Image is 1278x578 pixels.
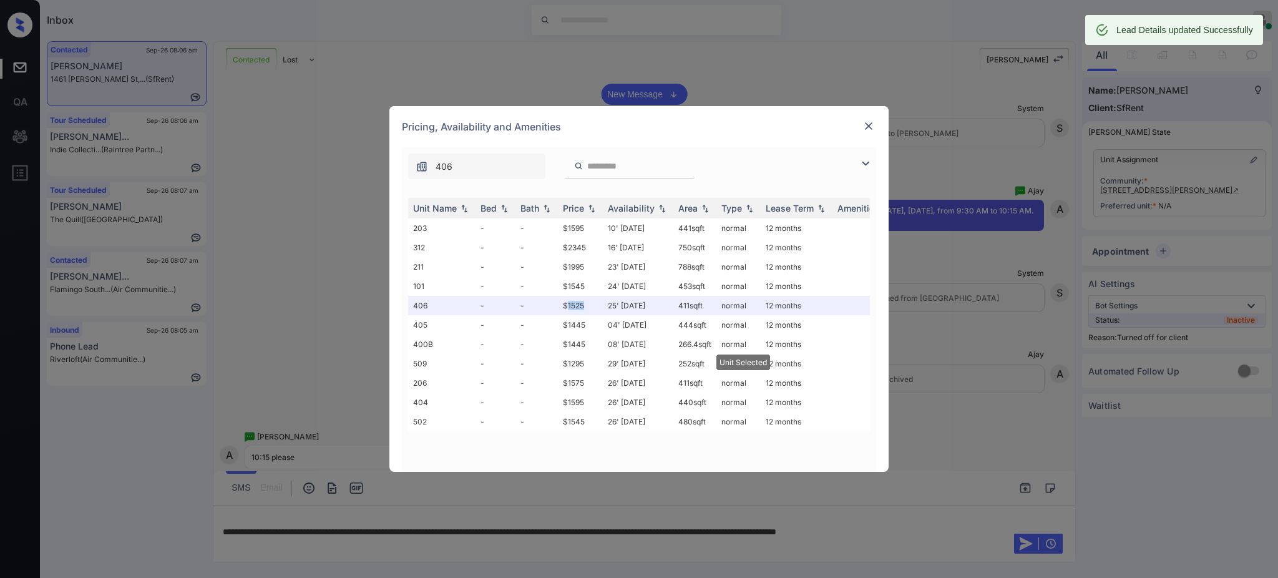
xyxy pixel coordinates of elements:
img: close [862,120,875,132]
td: - [476,218,515,238]
td: 12 months [761,238,832,257]
td: 12 months [761,257,832,277]
img: sorting [815,204,827,213]
td: - [476,277,515,296]
td: 29' [DATE] [603,354,673,373]
td: $1575 [558,373,603,393]
td: 440 sqft [673,393,716,412]
td: 441 sqft [673,218,716,238]
img: sorting [498,204,510,213]
td: - [515,335,558,354]
td: 206 [408,373,476,393]
div: Amenities [837,203,879,213]
img: sorting [540,204,553,213]
img: sorting [585,204,598,213]
td: $1295 [558,354,603,373]
td: 12 months [761,393,832,412]
td: 25' [DATE] [603,296,673,315]
td: normal [716,335,761,354]
td: normal [716,412,761,431]
td: 444 sqft [673,315,716,335]
td: 23' [DATE] [603,257,673,277]
td: 405 [408,315,476,335]
td: 400B [408,335,476,354]
td: 312 [408,238,476,257]
td: 750 sqft [673,238,716,257]
td: 453 sqft [673,277,716,296]
td: 203 [408,218,476,238]
td: normal [716,354,761,373]
img: icon-zuma [574,160,583,172]
td: normal [716,373,761,393]
td: - [515,296,558,315]
td: 12 months [761,412,832,431]
td: 411 sqft [673,373,716,393]
td: - [515,277,558,296]
img: sorting [458,204,471,213]
div: Bath [520,203,539,213]
td: 24' [DATE] [603,277,673,296]
td: 12 months [761,277,832,296]
td: $2345 [558,238,603,257]
td: 480 sqft [673,412,716,431]
td: - [515,218,558,238]
td: 26' [DATE] [603,412,673,431]
td: $1545 [558,412,603,431]
td: 08' [DATE] [603,335,673,354]
td: - [476,315,515,335]
td: 12 months [761,373,832,393]
td: normal [716,238,761,257]
td: 04' [DATE] [603,315,673,335]
td: - [515,373,558,393]
div: Lease Term [766,203,814,213]
div: Bed [480,203,497,213]
td: - [515,315,558,335]
td: 502 [408,412,476,431]
td: normal [716,315,761,335]
td: 266.4 sqft [673,335,716,354]
div: Availability [608,203,655,213]
td: $1445 [558,315,603,335]
div: Price [563,203,584,213]
td: - [476,393,515,412]
td: - [476,238,515,257]
td: normal [716,257,761,277]
td: 411 sqft [673,296,716,315]
td: 406 [408,296,476,315]
td: - [515,393,558,412]
td: $1595 [558,393,603,412]
div: Pricing, Availability and Amenities [389,106,889,147]
td: normal [716,393,761,412]
td: 26' [DATE] [603,373,673,393]
td: 26' [DATE] [603,393,673,412]
span: 406 [436,160,452,174]
td: - [515,238,558,257]
td: 788 sqft [673,257,716,277]
td: $1545 [558,277,603,296]
div: Unit Name [413,203,457,213]
td: normal [716,218,761,238]
img: sorting [656,204,668,213]
td: - [476,373,515,393]
td: normal [716,296,761,315]
td: - [515,257,558,277]
td: - [515,354,558,373]
img: sorting [743,204,756,213]
img: icon-zuma [416,160,428,173]
img: sorting [699,204,711,213]
td: - [476,296,515,315]
div: Area [678,203,698,213]
td: 12 months [761,354,832,373]
td: 101 [408,277,476,296]
td: 16' [DATE] [603,238,673,257]
td: $1595 [558,218,603,238]
td: 10' [DATE] [603,218,673,238]
td: - [476,257,515,277]
td: 12 months [761,315,832,335]
td: - [515,412,558,431]
td: 12 months [761,296,832,315]
td: 404 [408,393,476,412]
td: 12 months [761,218,832,238]
td: 509 [408,354,476,373]
td: 252 sqft [673,354,716,373]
